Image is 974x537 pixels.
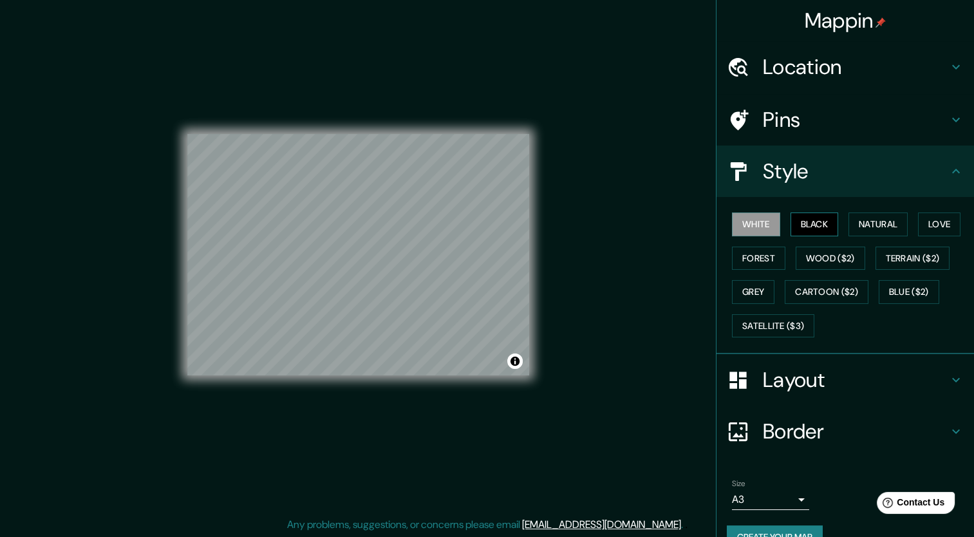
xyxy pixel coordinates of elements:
[848,212,908,236] button: Natural
[685,517,688,532] div: .
[507,353,523,369] button: Toggle attribution
[876,247,950,270] button: Terrain ($2)
[732,212,780,236] button: White
[287,517,683,532] p: Any problems, suggestions, or concerns please email .
[763,158,948,184] h4: Style
[716,406,974,457] div: Border
[187,134,529,375] canvas: Map
[716,354,974,406] div: Layout
[732,314,814,338] button: Satellite ($3)
[785,280,868,304] button: Cartoon ($2)
[732,478,745,489] label: Size
[763,107,948,133] h4: Pins
[918,212,960,236] button: Love
[716,41,974,93] div: Location
[716,146,974,197] div: Style
[791,212,839,236] button: Black
[805,8,886,33] h4: Mappin
[763,367,948,393] h4: Layout
[683,517,685,532] div: .
[732,280,774,304] button: Grey
[859,487,960,523] iframe: Help widget launcher
[879,280,939,304] button: Blue ($2)
[796,247,865,270] button: Wood ($2)
[716,94,974,146] div: Pins
[876,17,886,28] img: pin-icon.png
[763,54,948,80] h4: Location
[732,247,785,270] button: Forest
[732,489,809,510] div: A3
[522,518,681,531] a: [EMAIL_ADDRESS][DOMAIN_NAME]
[763,419,948,444] h4: Border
